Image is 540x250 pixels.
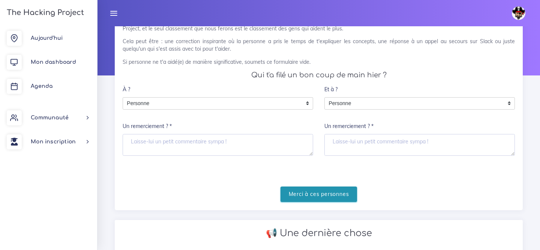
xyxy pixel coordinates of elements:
label: Un remerciement ? * [123,119,172,134]
h3: The Hacking Project [4,9,84,17]
p: Si personne ne t'a aidé(e) de manière significative, soumets ce formulaire vide. [123,58,515,66]
label: À ? [123,82,130,97]
span: Mon dashboard [31,59,76,65]
input: Merci à ces personnes [280,187,357,202]
img: avatar [512,6,525,20]
span: Personne [325,98,503,110]
p: Cela peut être : une correction inspirante où la personne a pris le temps de t'expliquer les conc... [123,38,515,53]
label: Un remerciement ? * [324,119,373,134]
span: Mon inscription [31,139,76,145]
h2: 📢 Une dernière chose [123,228,515,239]
h4: Qui t'a filé un bon coup de main hier ? [123,71,515,79]
span: Aujourd'hui [31,35,63,41]
span: Personne [123,98,301,110]
span: Communauté [31,115,69,120]
span: Agenda [31,83,52,89]
label: Et à ? [324,82,337,97]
